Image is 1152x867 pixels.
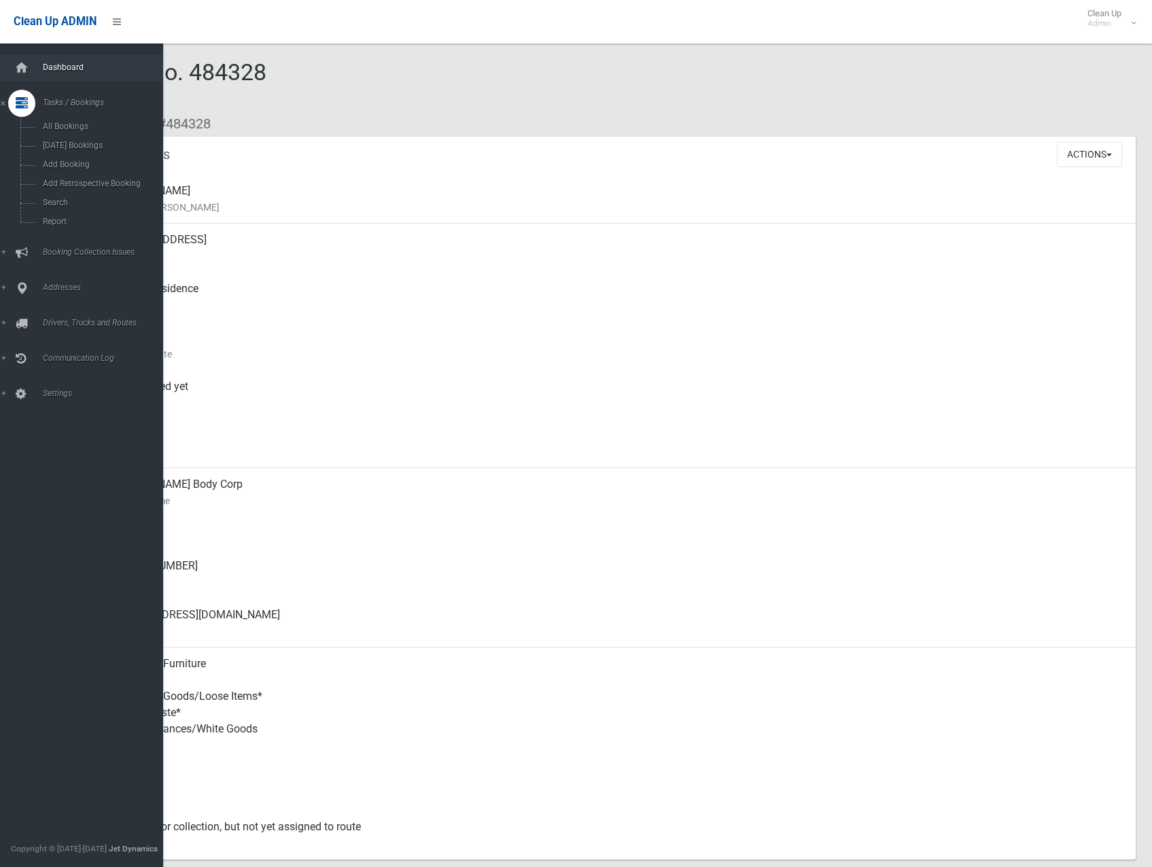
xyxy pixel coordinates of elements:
li: #484328 [148,111,211,137]
span: Booking No. 484328 [60,58,266,111]
div: Household Furniture Electronics Household Goods/Loose Items* Garden Waste* Metal Appliances/White... [109,648,1125,762]
span: Copyright © [DATE]-[DATE] [11,844,107,853]
span: Search [39,198,162,207]
small: Name of [PERSON_NAME] [109,199,1125,215]
div: Front of Residence [109,272,1125,321]
small: Landline [109,574,1125,590]
div: Approved for collection, but not yet assigned to route [109,811,1125,860]
span: Booking Collection Issues [39,247,173,257]
div: Not collected yet [109,370,1125,419]
small: Admin [1087,18,1121,29]
button: Actions [1057,142,1122,167]
strong: Jet Dynamics [109,844,158,853]
span: Tasks / Bookings [39,98,173,107]
div: [EMAIL_ADDRESS][DOMAIN_NAME] [109,599,1125,648]
small: Collection Date [109,346,1125,362]
small: Contact Name [109,493,1125,509]
div: [PERSON_NAME] Body Corp [109,468,1125,517]
span: Add Booking [39,160,162,169]
small: Zone [109,444,1125,460]
div: [STREET_ADDRESS] [109,224,1125,272]
div: [DATE] [109,321,1125,370]
div: [DATE] [109,419,1125,468]
div: [PHONE_NUMBER] [109,550,1125,599]
small: Items [109,737,1125,754]
a: [EMAIL_ADDRESS][DOMAIN_NAME]Email [60,599,1136,648]
span: Drivers, Trucks and Routes [39,318,173,328]
span: All Bookings [39,122,162,131]
div: [PERSON_NAME] [109,175,1125,224]
span: Clean Up ADMIN [14,15,97,28]
span: [DATE] Bookings [39,141,162,150]
small: Mobile [109,525,1125,542]
span: Addresses [39,283,173,292]
span: Dashboard [39,63,173,72]
span: Report [39,217,162,226]
small: Oversized [109,786,1125,802]
span: Settings [39,389,173,398]
small: Status [109,835,1125,851]
div: No [109,762,1125,811]
small: Pickup Point [109,297,1125,313]
small: Email [109,623,1125,639]
span: Communication Log [39,353,173,363]
small: Collected At [109,395,1125,411]
span: Add Retrospective Booking [39,179,162,188]
small: Address [109,248,1125,264]
span: Clean Up [1081,8,1135,29]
